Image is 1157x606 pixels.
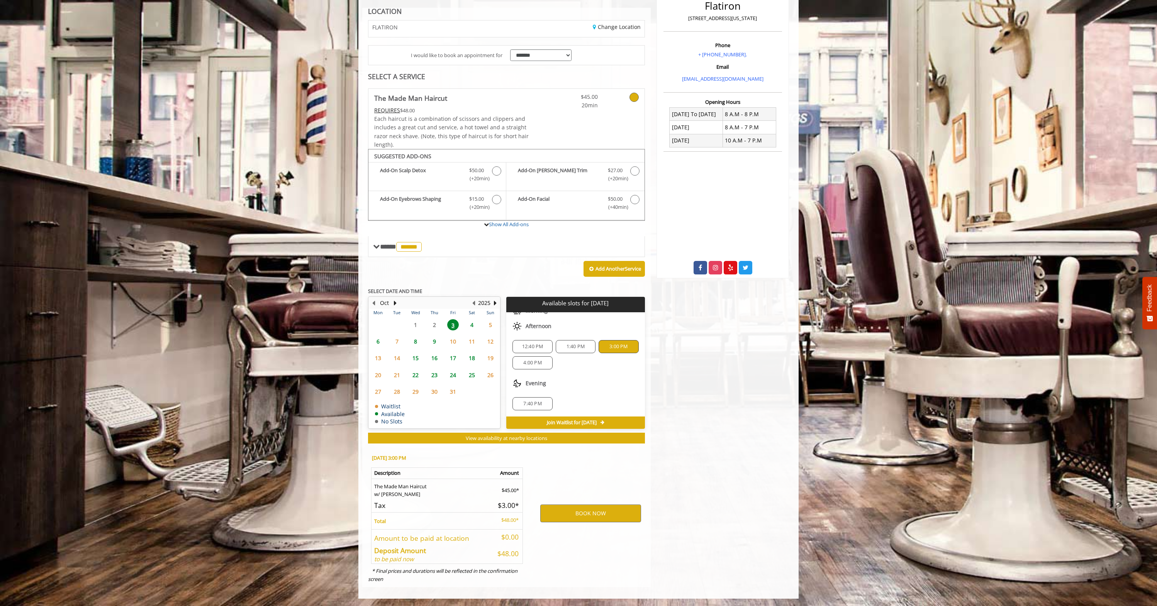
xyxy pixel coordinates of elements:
th: Mon [369,309,387,317]
button: View availability at nearby locations [368,433,645,444]
span: Feedback [1146,284,1153,311]
div: The Made Man Haircut Add-onS [368,149,645,221]
span: 24 [447,369,459,381]
label: Add-On Facial [510,195,640,213]
td: Select day24 [444,366,462,383]
div: SELECT A SERVICE [368,73,645,80]
button: Next Month [392,299,398,307]
span: $27.00 [608,166,623,174]
td: Select day26 [481,366,500,383]
span: 3 [447,319,459,330]
td: No Slots [375,418,405,424]
b: Amount [500,469,519,476]
td: Select day27 [369,383,387,400]
span: 12:40 PM [522,344,543,350]
td: Select day8 [406,333,425,350]
td: The Made Man Haircut w/ [PERSON_NAME] [372,479,490,498]
span: (+40min ) [604,203,626,211]
b: Description [374,469,400,476]
img: afternoon slots [512,322,522,331]
td: Select day23 [425,366,443,383]
span: (+20min ) [465,174,488,183]
h3: Phone [665,42,780,48]
span: Evening [526,380,546,386]
h5: Amount to be paid at location [374,535,487,542]
button: BOOK NOW [540,504,641,522]
span: Afternoon [526,323,551,329]
td: Select day16 [425,350,443,366]
b: SELECT DATE AND TIME [368,288,422,295]
span: $50.00 [608,195,623,203]
button: Previous Month [370,299,377,307]
span: 21 [391,369,403,381]
td: Select day10 [444,333,462,350]
td: Select day13 [369,350,387,366]
td: 8 A.M - 8 P.M [723,108,776,121]
td: $45.00* [490,479,523,498]
a: [EMAIL_ADDRESS][DOMAIN_NAME] [682,75,763,82]
td: Select day31 [444,383,462,400]
span: 22 [410,369,421,381]
span: 3:00 PM [609,344,628,350]
b: LOCATION [368,7,402,16]
button: Next Year [492,299,498,307]
span: 7 [391,336,403,347]
h2: Flatiron [665,0,780,12]
div: $48.00 [374,106,529,115]
span: (+20min ) [604,174,626,183]
td: Select day21 [387,366,406,383]
i: * Final prices and durations will be reflected in the confirmation screen [368,567,517,582]
span: 6 [372,336,384,347]
span: 18 [466,352,478,364]
span: 30 [429,386,440,397]
a: Show All Add-ons [489,221,529,228]
div: 3:00 PM [599,340,638,353]
span: 14 [391,352,403,364]
td: 8 A.M - 7 P.M [723,121,776,134]
span: 7:40 PM [523,401,541,407]
h3: Email [665,64,780,69]
span: Morning [526,308,548,314]
span: 8 [410,336,421,347]
span: 20 [372,369,384,381]
td: Select day12 [481,333,500,350]
span: 5 [485,319,496,330]
span: 19 [485,352,496,364]
div: 12:40 PM [512,340,552,353]
td: Select day3 [444,317,462,333]
td: Select day14 [387,350,406,366]
td: Select day18 [462,350,481,366]
p: [STREET_ADDRESS][US_STATE] [665,14,780,22]
span: 28 [391,386,403,397]
b: Add-On [PERSON_NAME] Trim [518,166,600,183]
span: $50.00 [469,166,484,174]
td: Select day15 [406,350,425,366]
th: Tue [387,309,406,317]
span: Join Waitlist for [DATE] [547,420,597,426]
span: 23 [429,369,440,381]
span: $15.00 [469,195,484,203]
th: Wed [406,309,425,317]
b: [DATE] 3:00 PM [372,454,406,461]
div: 1:40 PM [556,340,595,353]
span: 25 [466,369,478,381]
span: 17 [447,352,459,364]
span: 1:40 PM [567,344,585,350]
button: Oct [380,299,389,307]
b: Total [374,518,386,525]
td: Select day19 [481,350,500,366]
a: Change Location [593,23,641,30]
td: Select day22 [406,366,425,383]
p: Available slots for [DATE] [509,300,641,306]
span: Each haircut is a combination of scissors and clippers and includes a great cut and service, a ho... [374,115,529,148]
th: Sun [481,309,500,317]
span: 26 [485,369,496,381]
h5: $48.00 [493,550,519,557]
td: Select day4 [462,317,481,333]
span: This service needs some Advance to be paid before we block your appointment [374,107,400,114]
button: Feedback - Show survey [1142,277,1157,329]
span: 9 [429,336,440,347]
td: Select day7 [387,333,406,350]
td: Waitlist [375,403,405,409]
td: Select day5 [481,317,500,333]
